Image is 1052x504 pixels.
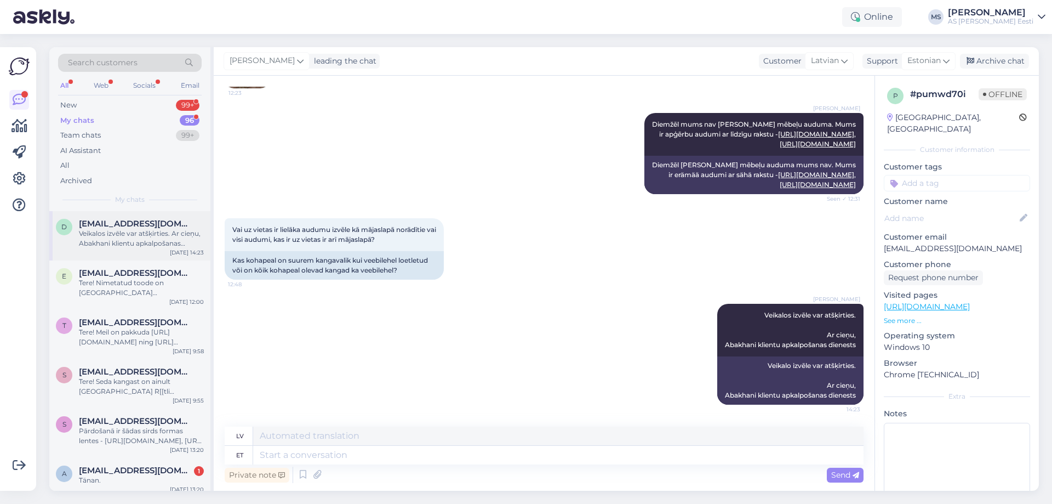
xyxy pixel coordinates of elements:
span: [PERSON_NAME] [813,104,860,112]
div: Tänan. [79,475,204,485]
div: AS [PERSON_NAME] Eesti [948,17,1033,26]
div: Support [862,55,898,67]
div: Email [179,78,202,93]
span: 12:48 [228,280,269,288]
div: My chats [60,115,94,126]
input: Add name [884,212,1017,224]
p: Notes [884,408,1030,420]
span: Diemžēl mums nav [PERSON_NAME] mēbeļu auduma. Mums ir apģērbu audumi ar līdzīgu rakstu - , [652,120,857,148]
input: Add a tag [884,175,1030,191]
p: Browser [884,358,1030,369]
p: See more ... [884,316,1030,326]
a: [URL][DOMAIN_NAME] [778,171,854,179]
p: [EMAIL_ADDRESS][DOMAIN_NAME] [884,243,1030,254]
div: AI Assistant [60,145,101,156]
div: Tere! Nimetatud toode on [GEOGRAPHIC_DATA] [GEOGRAPHIC_DATA] mnt kaupluses 1 tk. [79,278,204,298]
span: Vai uz vietas ir lielāka audumu izvēle kā mājaslapā norādītie vai visi audumi, kas ir uz vietas i... [232,225,438,243]
div: Archived [60,175,92,186]
div: # pumwd70i [910,88,979,101]
span: 12:23 [228,89,270,97]
p: Customer tags [884,161,1030,173]
div: Web [92,78,111,93]
span: Latvian [811,55,839,67]
div: leading the chat [310,55,376,67]
p: Customer name [884,196,1030,207]
div: Pārdošanā ir šādas sirds formas lentes - [URL][DOMAIN_NAME], [URL][DOMAIN_NAME], [79,426,204,446]
span: [PERSON_NAME] [813,295,860,303]
span: design@finedesign.lv [79,219,193,229]
div: [PERSON_NAME] [948,8,1033,17]
div: Team chats [60,130,101,141]
span: andrei@lynx.ee [79,466,193,475]
span: Offline [979,88,1027,100]
a: [URL][DOMAIN_NAME] [780,140,856,148]
span: 14:23 [819,405,860,414]
div: Private note [225,468,289,483]
div: Online [842,7,902,27]
span: d [61,223,67,231]
div: Extra [884,392,1030,401]
div: Kas kohapeal on suurem kangavalik kui veebilehel loetletud või on kõik kohapeal olevad kangad ka ... [225,251,444,280]
span: eliis.pellmas7@gmail.com [79,268,193,278]
div: Tere! Meil on pakkuda [URL][DOMAIN_NAME] ning [URL][DOMAIN_NAME] [79,327,204,347]
span: Search customers [68,57,138,69]
span: tanger444@inbox.lv [79,318,193,327]
p: Visited pages [884,290,1030,301]
div: Socials [131,78,158,93]
span: t [62,321,66,330]
div: [DATE] 13:20 [170,485,204,494]
span: My chats [115,195,145,205]
span: Estonian [907,55,941,67]
div: [DATE] 12:00 [169,298,204,306]
div: [DATE] 9:58 [173,347,204,355]
p: Windows 10 [884,342,1030,353]
div: 96 [180,115,199,126]
div: 1 [194,466,204,476]
span: Veikalos izvēle var atšķirties. Ar cieņu, Abakhani klientu apkalpošanas dienests [725,311,856,349]
span: s [62,420,66,428]
div: Customer [759,55,802,67]
div: Veikalo izvēle var atšķirties. Ar cieņu, Abakhani klientu apkalpošanas dienests [717,356,864,405]
div: Request phone number [884,270,983,285]
a: [PERSON_NAME]AS [PERSON_NAME] Eesti [948,8,1045,26]
div: 99+ [176,130,199,141]
span: a [62,469,67,478]
div: et [236,446,243,465]
span: sigitaaudeja79@inbox.lv [79,416,193,426]
div: All [60,160,70,171]
div: All [58,78,71,93]
div: [DATE] 14:23 [170,248,204,257]
div: 99+ [176,100,199,111]
span: Seen ✓ 12:31 [819,195,860,203]
div: Diemžēl [PERSON_NAME] mēbeļu auduma mums nav. Mums ir erämää audumi ar sähä rakstu - , [644,156,864,194]
div: [GEOGRAPHIC_DATA], [GEOGRAPHIC_DATA] [887,112,1019,135]
p: Chrome [TECHNICAL_ID] [884,369,1030,381]
span: siiri.saarmae@gmail.com [79,367,193,377]
a: [URL][DOMAIN_NAME] [884,302,970,312]
div: Customer information [884,145,1030,155]
a: [URL][DOMAIN_NAME] [778,130,854,138]
span: Send [831,470,859,480]
div: [DATE] 9:55 [173,397,204,405]
span: p [893,92,898,100]
div: [DATE] 13:20 [170,446,204,454]
div: lv [236,427,244,445]
div: Veikalos izvēle var atšķirties. Ar cieņu, Abakhani klientu apkalpošanas dienests [79,229,204,248]
div: Tere! Seda kangast on ainult [GEOGRAPHIC_DATA] R[[tli t'[PERSON_NAME] kaupluses. [79,377,204,397]
p: Customer phone [884,259,1030,270]
div: MS [928,9,944,25]
a: [URL][DOMAIN_NAME] [780,180,856,189]
span: [PERSON_NAME] [230,55,295,67]
p: Operating system [884,330,1030,342]
span: s [62,371,66,379]
div: New [60,100,77,111]
span: e [62,272,66,280]
p: Customer email [884,231,1030,243]
div: Archive chat [960,54,1029,69]
img: Askly Logo [9,56,30,77]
